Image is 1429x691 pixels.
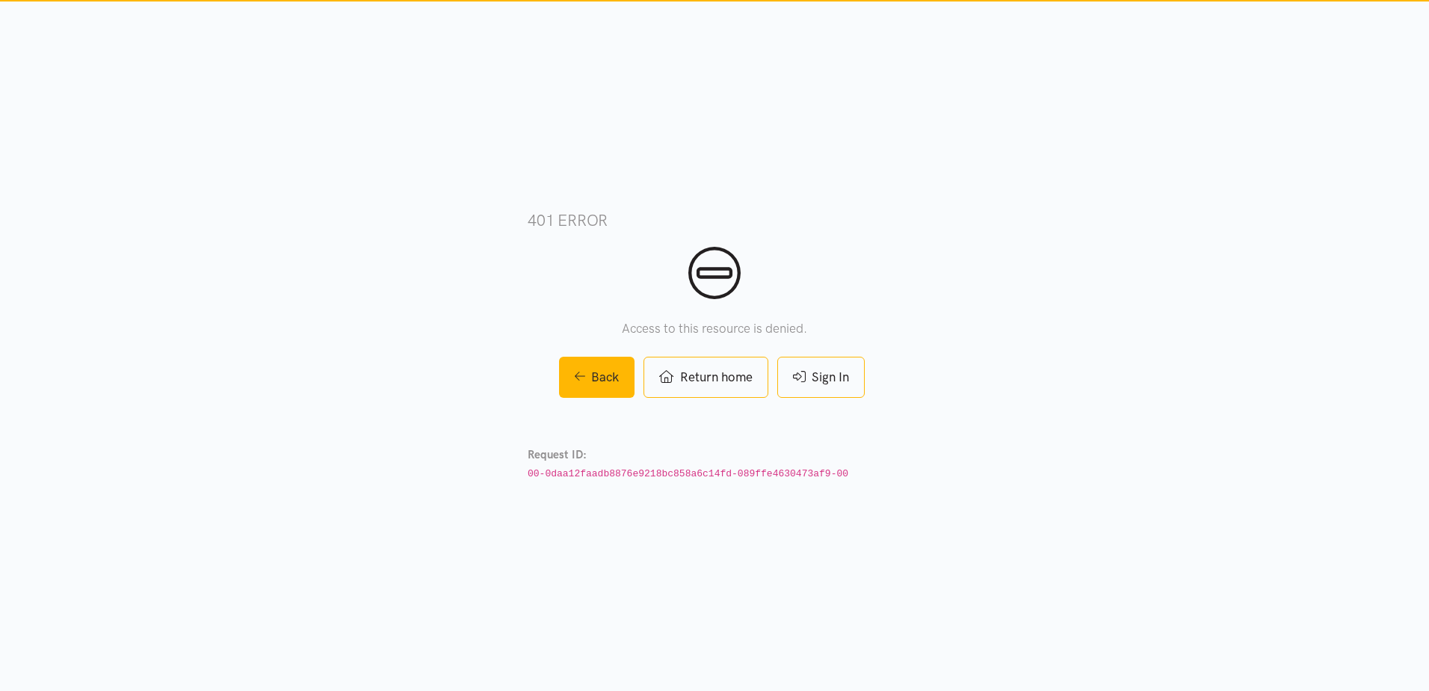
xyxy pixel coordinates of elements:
[528,209,901,231] h3: 401 error
[528,468,848,479] code: 00-0daa12faadb8876e9218bc858a6c14fd-089ffe4630473af9-00
[528,448,587,461] strong: Request ID:
[528,319,901,339] p: Access to this resource is denied.
[643,357,768,398] a: Return home
[559,357,635,398] a: Back
[777,357,865,398] a: Sign In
